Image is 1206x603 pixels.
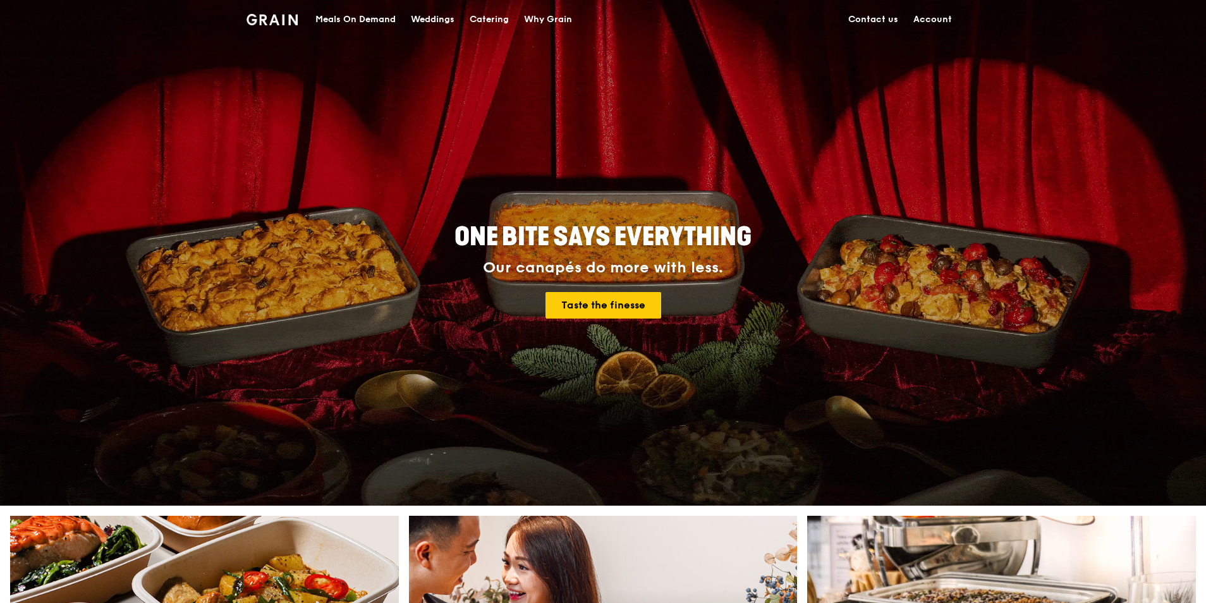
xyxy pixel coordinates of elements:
div: Catering [470,1,509,39]
a: Taste the finesse [545,292,661,319]
a: Account [906,1,959,39]
a: Why Grain [516,1,580,39]
a: Catering [462,1,516,39]
a: Contact us [841,1,906,39]
div: Weddings [411,1,454,39]
img: Grain [247,14,298,25]
div: Our canapés do more with less. [375,259,831,277]
div: Meals On Demand [315,1,396,39]
span: ONE BITE SAYS EVERYTHING [454,222,752,252]
div: Why Grain [524,1,572,39]
a: Weddings [403,1,462,39]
